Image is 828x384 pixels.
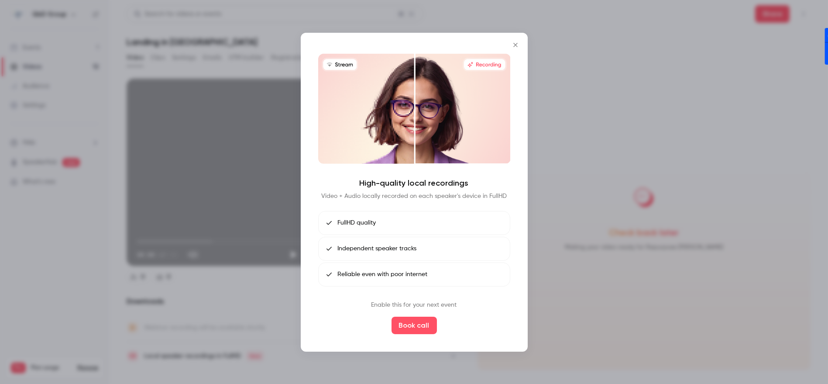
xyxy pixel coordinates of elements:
p: Video + Audio locally recorded on each speaker's device in FullHD [321,192,507,201]
span: Reliable even with poor internet [338,270,428,279]
span: FullHD quality [338,218,376,228]
p: Enable this for your next event [371,301,457,310]
button: Book call [392,317,437,334]
span: Independent speaker tracks [338,244,417,253]
h4: High-quality local recordings [360,178,469,188]
button: Close [507,36,524,53]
